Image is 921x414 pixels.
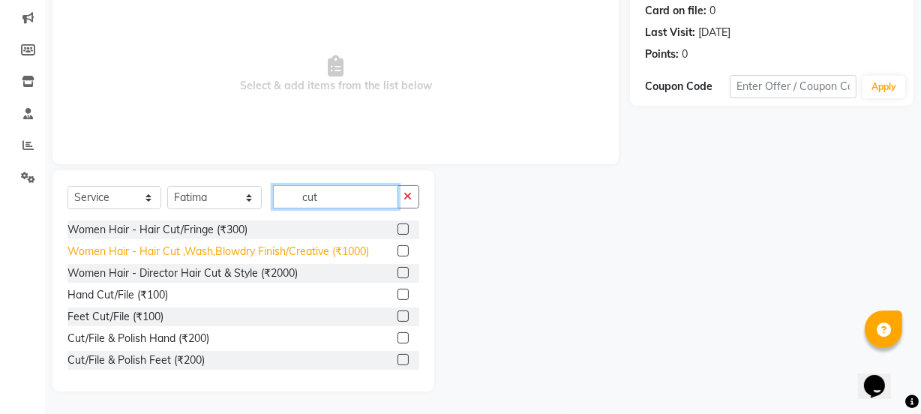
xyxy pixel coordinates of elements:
[698,25,730,40] div: [DATE]
[67,287,168,303] div: Hand Cut/File (₹100)
[730,75,856,98] input: Enter Offer / Coupon Code
[67,222,247,238] div: Women Hair - Hair Cut/Fringe (₹300)
[645,25,695,40] div: Last Visit:
[645,3,706,19] div: Card on file:
[273,185,397,208] input: Search or Scan
[858,354,906,399] iframe: chat widget
[67,265,298,281] div: Women Hair - Director Hair Cut & Style (₹2000)
[645,46,679,62] div: Points:
[862,76,905,98] button: Apply
[67,331,209,346] div: Cut/File & Polish Hand (₹200)
[67,244,369,259] div: Women Hair - Hair Cut ,Wash,Blowdry Finish/Creative (₹1000)
[67,309,163,325] div: Feet Cut/File (₹100)
[682,46,688,62] div: 0
[67,352,205,368] div: Cut/File & Polish Feet (₹200)
[709,3,715,19] div: 0
[645,79,730,94] div: Coupon Code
